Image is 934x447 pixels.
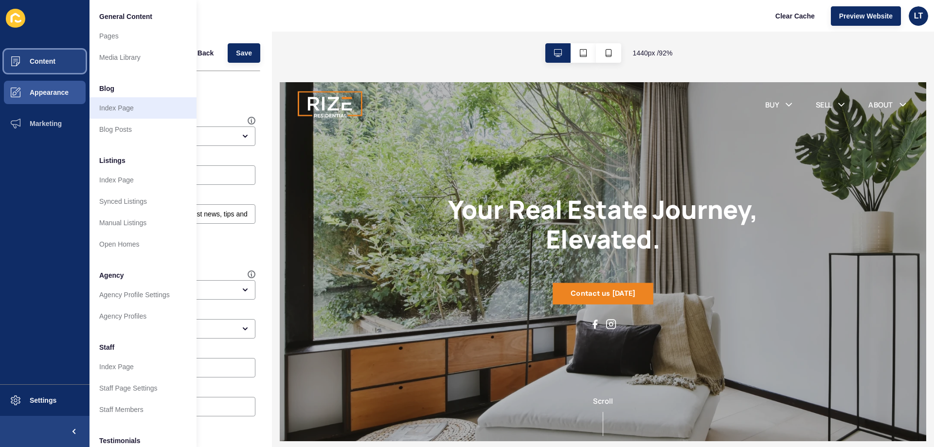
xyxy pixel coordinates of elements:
[633,48,673,58] span: 1440 px / 92 %
[914,11,923,21] span: LT
[90,284,197,305] a: Agency Profile Settings
[198,48,214,58] span: Back
[767,6,823,26] button: Clear Cache
[839,11,893,21] span: Preview Website
[638,18,665,30] a: ABOUT
[296,217,405,241] a: Contact us [DATE]
[90,191,197,212] a: Synced Listings
[90,169,197,191] a: Index Page
[90,47,197,68] a: Media Library
[99,84,114,93] span: Blog
[90,233,197,255] a: Open Homes
[236,48,252,58] span: Save
[4,337,697,381] div: Scroll
[90,305,197,327] a: Agency Profiles
[90,356,197,377] a: Index Page
[775,11,815,21] span: Clear Cache
[90,212,197,233] a: Manual Listings
[581,18,598,30] a: SELL
[99,436,141,446] span: Testimonials
[19,10,90,39] img: Company logo
[90,97,197,119] a: Index Page
[90,119,197,140] a: Blog Posts
[99,156,126,165] span: Listings
[228,43,260,63] button: Save
[147,121,553,186] h1: Your Real Estate Journey, Elevated.
[99,342,114,352] span: Staff
[90,377,197,399] a: Staff Page Settings
[90,399,197,420] a: Staff Members
[831,6,901,26] button: Preview Website
[99,12,152,21] span: General Content
[90,25,197,47] a: Pages
[181,43,222,63] button: <Back
[99,270,124,280] span: Agency
[526,18,541,30] a: BUY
